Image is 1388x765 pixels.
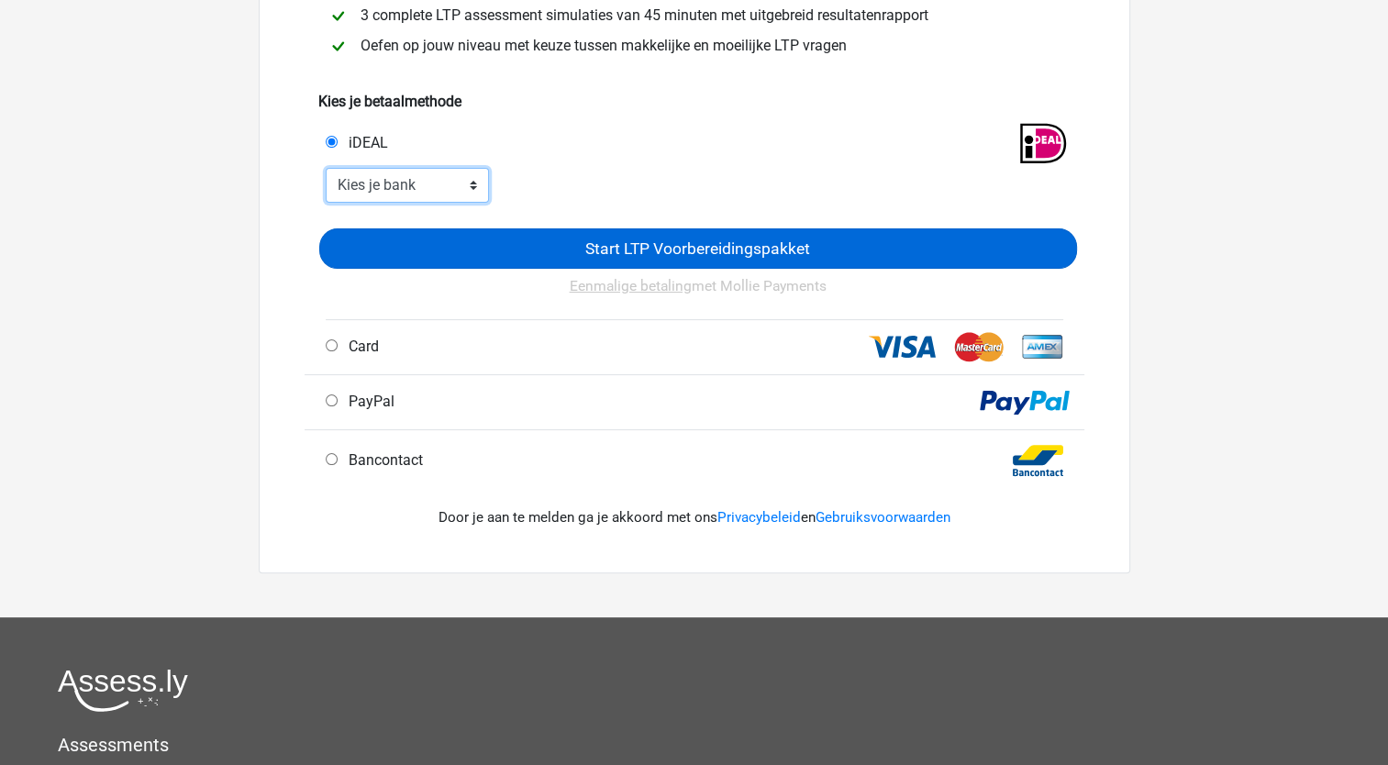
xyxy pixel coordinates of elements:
[717,509,801,526] a: Privacybeleid
[327,35,350,58] img: checkmark
[341,338,379,355] span: Card
[319,269,1077,319] div: met Mollie Payments
[318,485,1071,550] div: Door je aan te melden ga je akkoord met ons en
[353,6,936,24] span: 3 complete LTP assessment simulaties van 45 minuten met uitgebreid resultatenrapport
[341,451,423,469] span: Bancontact
[341,393,394,410] span: PayPal
[570,278,692,294] u: Eenmalige betaling
[327,5,350,28] img: checkmark
[319,228,1077,268] input: Start LTP Voorbereidingspakket
[353,37,854,54] span: Oefen op jouw niveau met keuze tussen makkelijke en moeilijke LTP vragen
[318,93,461,110] b: Kies je betaalmethode
[58,669,188,712] img: Assessly logo
[816,509,950,526] a: Gebruiksvoorwaarden
[341,134,388,151] span: iDEAL
[58,734,1330,756] h5: Assessments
